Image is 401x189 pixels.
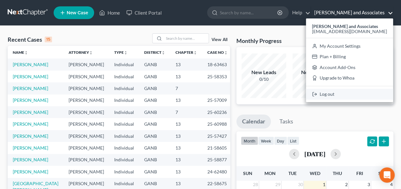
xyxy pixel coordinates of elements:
[170,118,202,130] td: 13
[311,7,393,18] a: [PERSON_NAME] and Associates
[390,181,393,188] span: 4
[236,37,282,45] h3: Monthly Progress
[170,82,202,94] td: 7
[306,89,393,100] a: Log out
[220,7,278,18] input: Search by name...
[69,50,93,55] a: Attorneyunfold_more
[139,130,170,142] td: GANB
[139,166,170,178] td: GANB
[89,51,93,55] i: unfold_more
[202,154,233,166] td: 25-58877
[170,142,202,154] td: 13
[63,166,109,178] td: [PERSON_NAME]
[297,181,303,188] span: 30
[170,166,202,178] td: 13
[202,94,233,106] td: 25-57009
[367,181,371,188] span: 3
[139,59,170,70] td: GANB
[241,76,286,82] div: 0/10
[306,62,393,73] a: Account Add-Ons
[63,154,109,166] td: [PERSON_NAME]
[109,71,139,82] td: Individual
[139,106,170,118] td: GANB
[202,166,233,178] td: 24-62480
[293,76,337,82] div: 0/10
[139,71,170,82] td: GANB
[175,50,197,55] a: Chapterunfold_more
[139,154,170,166] td: GANB
[13,157,48,162] a: [PERSON_NAME]
[139,94,170,106] td: GANB
[109,59,139,70] td: Individual
[345,181,348,188] span: 2
[63,118,109,130] td: [PERSON_NAME]
[378,171,386,176] span: Sat
[212,38,227,42] a: View All
[109,166,139,178] td: Individual
[13,97,48,103] a: [PERSON_NAME]
[274,136,287,145] button: day
[309,171,320,176] span: Wed
[333,171,342,176] span: Thu
[312,24,378,29] strong: [PERSON_NAME] and Associates
[356,171,363,176] span: Fri
[306,51,393,62] a: Plan + Billing
[109,142,139,154] td: Individual
[144,50,165,55] a: Districtunfold_more
[236,115,271,129] a: Calendar
[224,51,228,55] i: unfold_more
[109,154,139,166] td: Individual
[96,7,123,18] a: Home
[202,118,233,130] td: 25-60988
[63,106,109,118] td: [PERSON_NAME]
[63,71,109,82] td: [PERSON_NAME]
[306,18,393,102] div: [PERSON_NAME] and Associates
[287,136,299,145] button: list
[241,136,258,145] button: month
[252,181,259,188] span: 28
[202,142,233,154] td: 21-58605
[306,41,393,52] a: My Account Settings
[202,106,233,118] td: 25-60236
[275,181,281,188] span: 29
[288,171,297,176] span: Tue
[202,59,233,70] td: 18-63463
[274,115,299,129] a: Tasks
[193,51,197,55] i: unfold_more
[67,10,88,15] span: New Case
[258,136,274,145] button: week
[13,145,48,150] a: [PERSON_NAME]
[170,130,202,142] td: 13
[109,130,139,142] td: Individual
[161,51,165,55] i: unfold_more
[13,133,48,139] a: [PERSON_NAME]
[139,82,170,94] td: GANB
[13,121,48,127] a: [PERSON_NAME]
[241,69,286,76] div: New Leads
[63,142,109,154] td: [PERSON_NAME]
[24,51,28,55] i: unfold_more
[170,59,202,70] td: 13
[322,181,326,188] span: 1
[312,29,387,34] span: [EMAIL_ADDRESS][DOMAIN_NAME]
[202,71,233,82] td: 25-58353
[207,50,228,55] a: Case Nounfold_more
[306,73,393,84] a: Upgrade to Whoa
[170,106,202,118] td: 7
[109,118,139,130] td: Individual
[170,71,202,82] td: 13
[124,51,128,55] i: unfold_more
[109,106,139,118] td: Individual
[13,169,48,174] a: [PERSON_NAME]
[63,59,109,70] td: [PERSON_NAME]
[109,94,139,106] td: Individual
[139,118,170,130] td: GANB
[13,74,48,79] a: [PERSON_NAME]
[264,171,276,176] span: Mon
[243,171,252,176] span: Sun
[379,167,395,183] div: Open Intercom Messenger
[164,34,209,43] input: Search by name...
[13,86,48,91] a: [PERSON_NAME]
[8,36,52,43] div: Recent Cases
[13,50,28,55] a: Nameunfold_more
